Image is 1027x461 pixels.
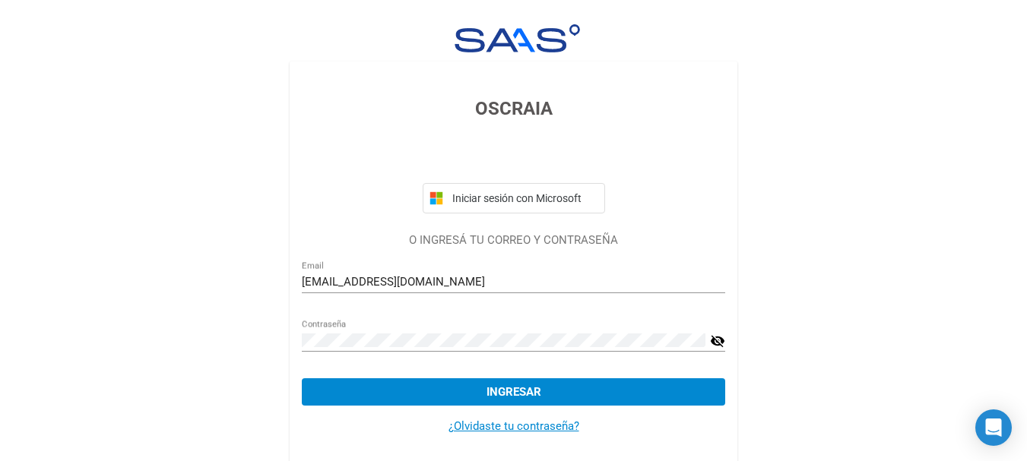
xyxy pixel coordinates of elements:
[975,409,1012,446] div: Open Intercom Messenger
[302,95,725,122] h3: OSCRAIA
[710,332,725,350] mat-icon: visibility_off
[487,385,541,399] span: Ingresar
[449,419,579,433] a: ¿Olvidaste tu contraseña?
[302,378,725,406] button: Ingresar
[302,232,725,249] p: O INGRESÁ TU CORREO Y CONTRASEÑA
[423,183,605,213] button: Iniciar sesión con Microsoft
[415,139,613,172] iframe: Botón de Acceder con Google
[449,192,598,204] span: Iniciar sesión con Microsoft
